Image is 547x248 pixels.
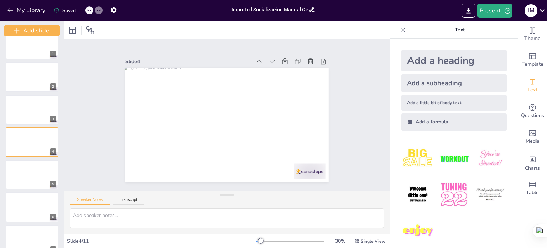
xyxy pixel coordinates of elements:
div: Add ready made slides [518,47,547,73]
img: 3.jpeg [474,142,507,175]
img: 5.jpeg [437,178,470,211]
input: Insert title [231,5,308,15]
img: 4.jpeg [401,178,434,211]
div: Change the overall theme [518,21,547,47]
span: Table [526,189,539,197]
div: Add text boxes [518,73,547,98]
button: Present [477,4,512,18]
div: 1 [50,51,56,57]
img: 6.jpeg [474,178,507,211]
div: 2 [6,62,58,92]
div: Get real-time input from your audience [518,98,547,124]
div: Saved [54,7,76,14]
button: Transcript [113,197,145,205]
img: 7.jpeg [401,214,434,248]
span: Position [86,26,94,35]
span: Questions [521,112,544,120]
div: Add charts and graphs [518,150,547,176]
button: Export to PowerPoint [462,4,475,18]
div: I M [525,4,537,17]
div: 4 [50,148,56,155]
div: Add a little bit of body text [401,95,507,111]
div: Layout [67,25,78,36]
button: Add slide [4,25,60,36]
div: 4 [6,127,58,157]
div: Add a heading [401,50,507,71]
div: 5 [50,181,56,187]
img: 2.jpeg [437,142,470,175]
button: My Library [5,5,48,16]
div: 6 [6,192,58,222]
div: Add a formula [401,113,507,131]
div: Add a subheading [401,74,507,92]
div: 5 [6,160,58,189]
span: Text [527,86,537,94]
button: Speaker Notes [70,197,110,205]
div: 3 [50,116,56,122]
span: Theme [524,35,541,42]
div: 2 [50,83,56,90]
div: 30 % [332,238,349,244]
div: Slide 4 [138,38,263,71]
div: 3 [6,95,58,125]
div: 1 [6,30,58,59]
span: Template [522,60,543,68]
div: Add a table [518,176,547,201]
div: Add images, graphics, shapes or video [518,124,547,150]
div: 6 [50,214,56,220]
button: I M [525,4,537,18]
p: Text [408,21,511,39]
span: Media [526,137,540,145]
img: 1.jpeg [401,142,434,175]
span: Charts [525,165,540,172]
span: Single View [361,238,385,244]
div: Slide 4 / 11 [67,238,256,244]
